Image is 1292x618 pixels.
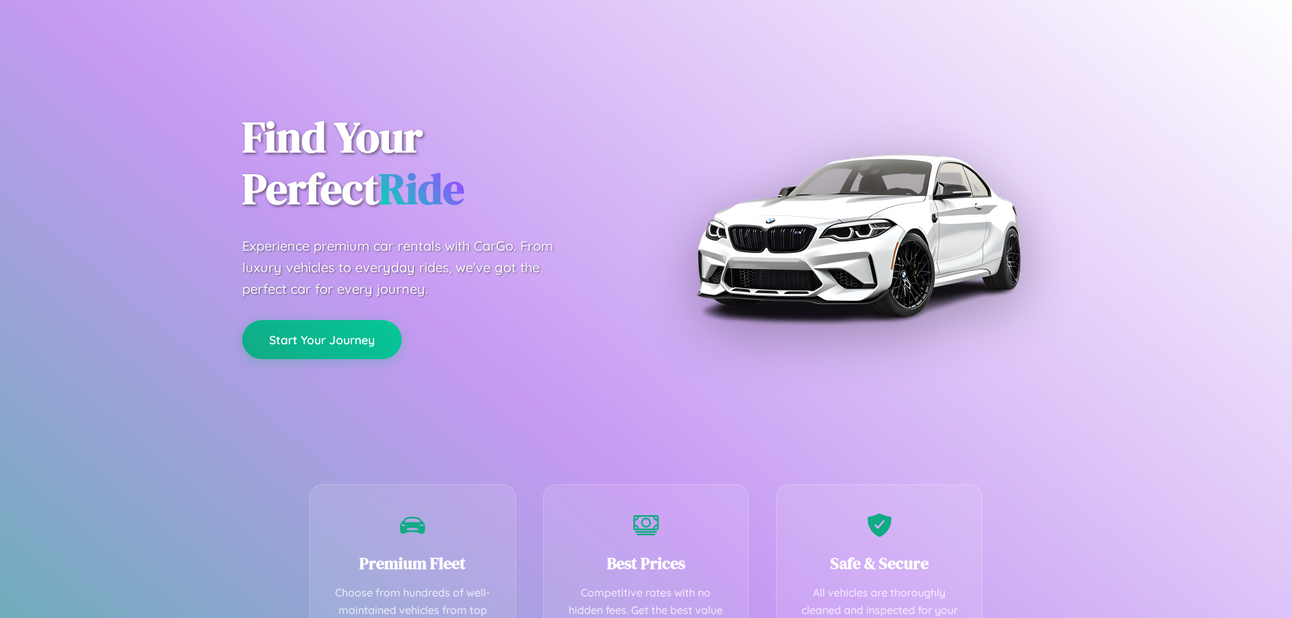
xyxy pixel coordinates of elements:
[379,159,464,218] span: Ride
[564,552,729,574] h3: Best Prices
[242,235,579,300] p: Experience premium car rentals with CarGo. From luxury vehicles to everyday rides, we've got the ...
[330,552,495,574] h3: Premium Fleet
[690,67,1026,403] img: Premium BMW car rental vehicle
[242,320,402,359] button: Start Your Journey
[242,112,626,215] h1: Find Your Perfect
[797,552,962,574] h3: Safe & Secure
